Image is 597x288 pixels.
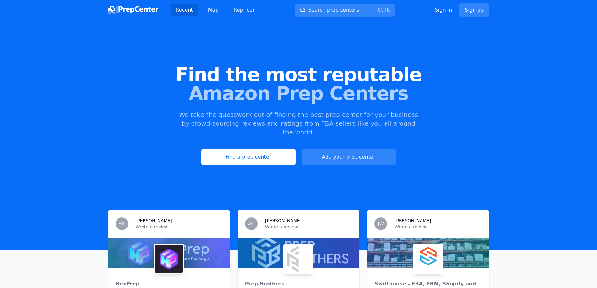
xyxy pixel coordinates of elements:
[378,7,386,13] kbd: Ctrl
[308,6,359,14] span: Search prep centers
[201,149,295,165] a: Find a prep center
[265,224,352,230] p: Wrote a review
[435,6,452,14] a: Sign in
[245,280,352,288] div: Prep Brothers
[136,224,223,230] p: Wrote a review
[265,217,301,224] h3: [PERSON_NAME]
[136,217,172,224] h3: [PERSON_NAME]
[203,4,224,16] a: Map
[229,4,260,16] a: Repricer
[414,245,442,273] img: Swifthouse - FBA, FBM, Shopify and more
[171,4,198,16] a: Recent
[395,224,481,230] p: Wrote a review
[378,221,384,226] span: JW
[178,110,419,137] p: We take the guesswork out of finding the best prep center for your business by crowd-sourcing rev...
[108,6,158,14] img: PrepCenter
[459,3,489,17] a: Sign up
[395,217,431,224] h3: [PERSON_NAME]
[10,84,587,103] span: Amazon Prep Centers
[386,7,390,13] kbd: K
[302,149,396,165] a: Add your prep center
[116,280,223,288] div: HexPrep
[10,65,587,84] span: Find the most reputable
[248,221,255,226] span: AC
[285,245,312,273] img: Prep Brothers
[155,245,183,273] img: HexPrep
[118,221,125,226] span: RK
[295,4,395,17] button: Search prep centersCtrlK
